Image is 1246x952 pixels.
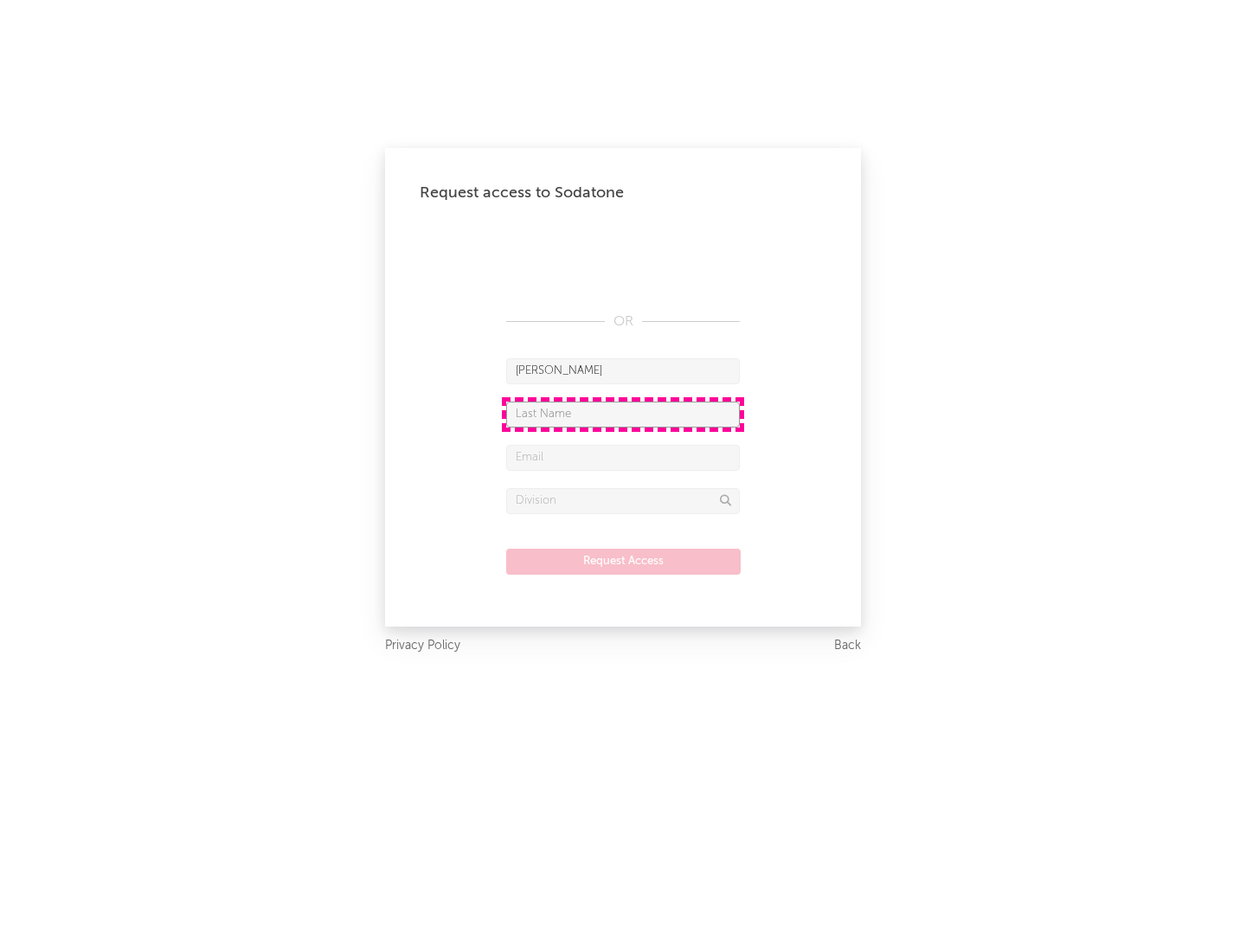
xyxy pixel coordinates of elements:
a: Back [834,635,861,657]
button: Request Access [506,549,741,575]
input: First Name [506,358,740,384]
div: OR [506,312,740,332]
input: Division [506,488,740,514]
input: Email [506,445,740,471]
a: Privacy Policy [385,635,460,657]
input: Last Name [506,402,740,428]
div: Request access to Sodatone [420,183,826,203]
